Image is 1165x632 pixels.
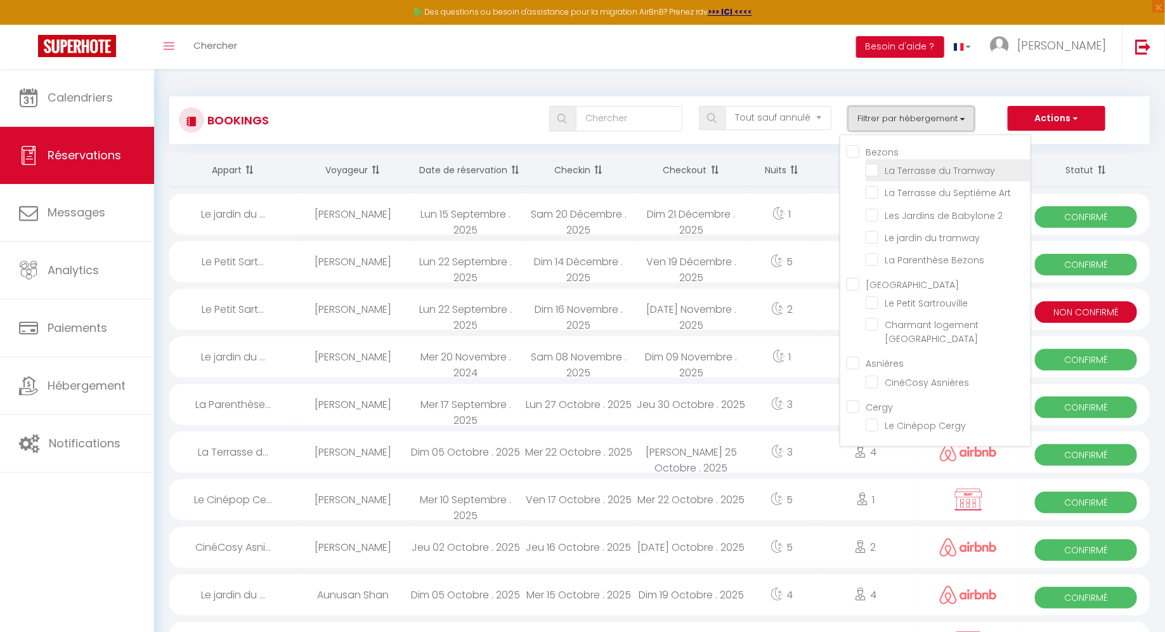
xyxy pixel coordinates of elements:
th: Sort by guest [297,154,410,187]
span: Les Jardins de Babylone 2 [885,209,1003,222]
span: Hébergement [48,378,126,393]
a: >>> ICI <<<< [708,6,752,17]
img: ... [990,36,1009,55]
span: La Parenthèse Bezons [885,254,984,267]
button: Filtrer par hébergement [848,106,975,131]
a: Chercher [184,25,247,69]
input: Chercher [576,106,682,131]
h3: Bookings [204,106,269,135]
span: Analytics [48,262,99,278]
button: Besoin d'aide ? [856,36,944,58]
span: Charmant logement [GEOGRAPHIC_DATA] [885,319,979,345]
th: Sort by booking date [410,154,523,187]
th: Sort by nights [748,154,816,187]
span: Paiements [48,320,107,336]
span: Le jardin du tramway [885,232,980,244]
img: Super Booking [38,35,116,57]
span: Réservations [48,147,121,163]
th: Sort by checkout [635,154,748,187]
span: Messages [48,204,105,220]
span: Chercher [193,39,237,52]
a: ... [PERSON_NAME] [980,25,1122,69]
span: Notifications [49,435,120,451]
span: Le Cinépop Cergy [885,419,966,432]
span: Calendriers [48,89,113,105]
span: CinéCosy Asnières [885,376,969,389]
img: logout [1135,39,1151,55]
th: Sort by rentals [169,154,297,187]
span: [PERSON_NAME] [1017,37,1106,53]
th: Sort by people [816,154,914,187]
th: Sort by checkin [523,154,635,187]
th: Sort by status [1022,154,1150,187]
button: Actions [1008,106,1105,131]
